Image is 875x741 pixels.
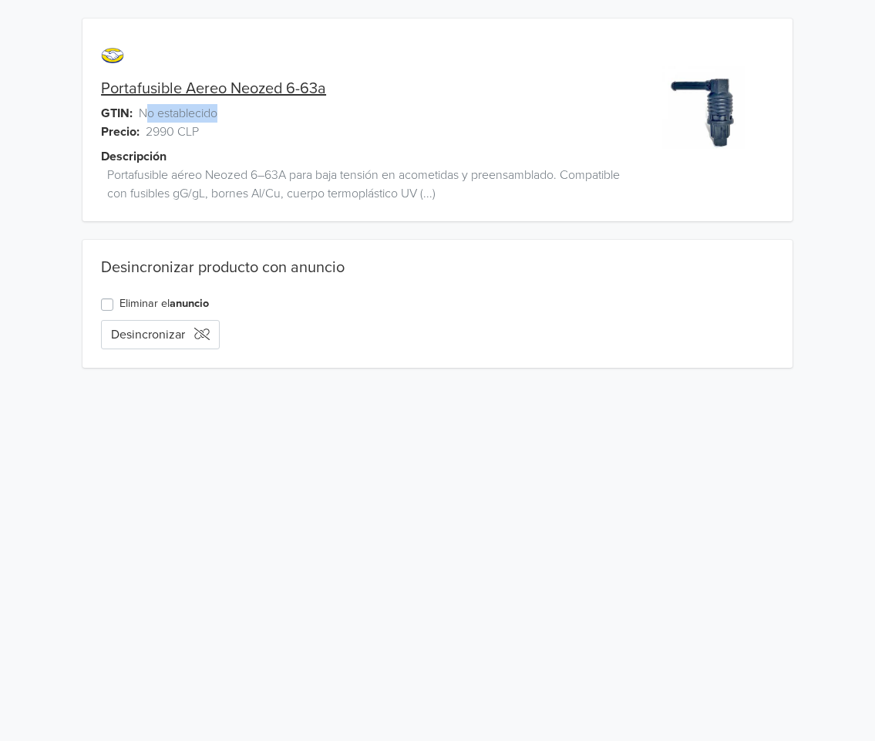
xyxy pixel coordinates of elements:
[170,297,209,310] a: anuncio
[139,104,217,123] span: No establecido
[101,147,167,166] span: Descripción
[101,258,774,277] div: Desincronizar producto con anuncio
[101,79,326,98] a: Portafusible Aereo Neozed 6-63a
[101,320,220,349] button: Desincronizar
[101,123,140,141] span: Precio:
[101,104,133,123] span: GTIN:
[119,295,209,312] label: Eliminar el
[146,123,199,141] span: 2990 CLP
[107,166,634,203] span: Portafusible aéreo Neozed 6–63A para baja tensión en acometidas y preensamblado. Compatible con f...
[645,49,762,166] img: product_image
